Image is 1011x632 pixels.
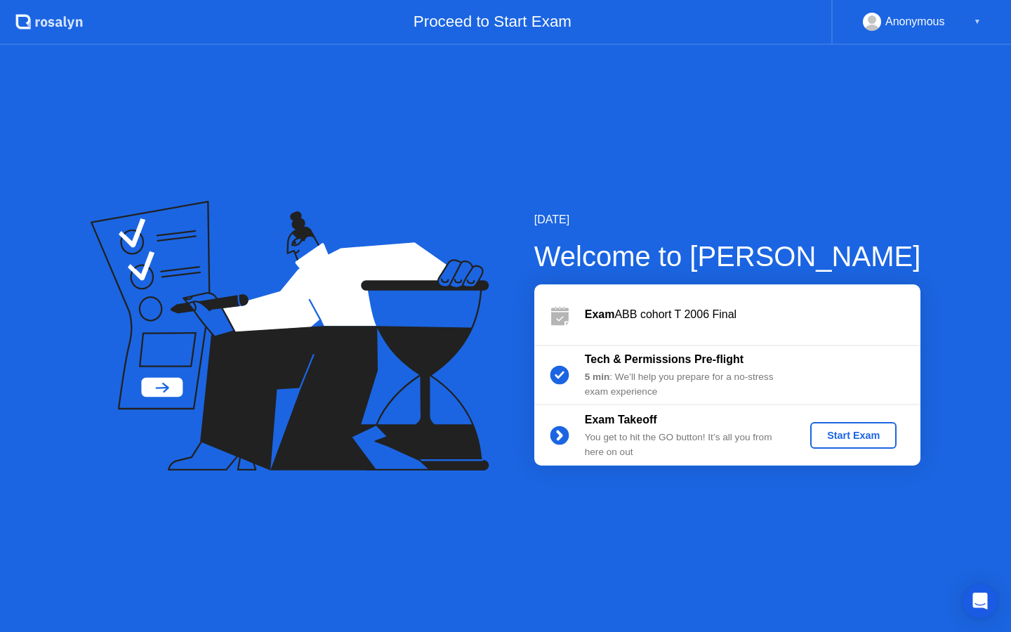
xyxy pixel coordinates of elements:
div: Start Exam [816,430,891,441]
div: Anonymous [885,13,945,31]
div: [DATE] [534,211,921,228]
div: Open Intercom Messenger [963,584,997,618]
b: Exam Takeoff [585,414,657,426]
div: ABB cohort T 2006 Final [585,306,920,323]
div: ▼ [974,13,981,31]
div: You get to hit the GO button! It’s all you from here on out [585,430,787,459]
b: Tech & Permissions Pre-flight [585,353,744,365]
button: Start Exam [810,422,897,449]
b: Exam [585,308,615,320]
div: : We’ll help you prepare for a no-stress exam experience [585,370,787,399]
b: 5 min [585,371,610,382]
div: Welcome to [PERSON_NAME] [534,235,921,277]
